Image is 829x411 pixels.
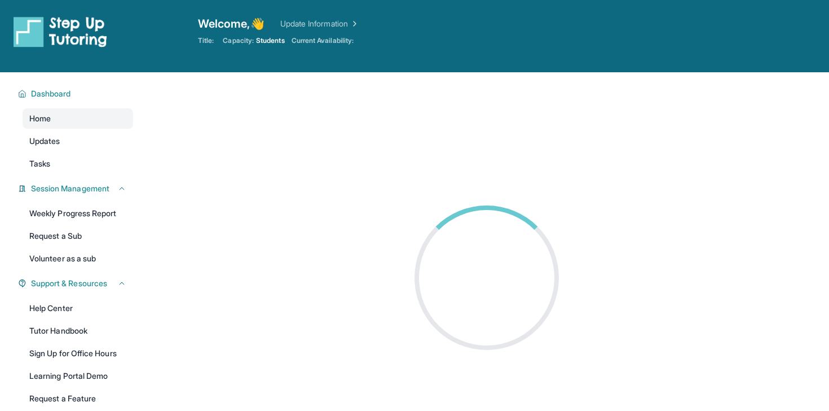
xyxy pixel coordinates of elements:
span: Tasks [29,158,50,169]
img: Chevron Right [348,18,359,29]
a: Weekly Progress Report [23,203,133,224]
span: Welcome, 👋 [198,16,264,32]
a: Updates [23,131,133,151]
span: Students [256,36,285,45]
span: Updates [29,135,60,147]
a: Help Center [23,298,133,318]
a: Tutor Handbook [23,321,133,341]
button: Dashboard [27,88,126,99]
span: Home [29,113,51,124]
a: Volunteer as a sub [23,248,133,269]
span: Dashboard [31,88,71,99]
a: Request a Feature [23,388,133,409]
span: Title: [198,36,214,45]
span: Current Availability: [292,36,354,45]
a: Update Information [280,18,359,29]
span: Session Management [31,183,109,194]
span: Capacity: [223,36,254,45]
a: Request a Sub [23,226,133,246]
a: Sign Up for Office Hours [23,343,133,364]
span: Support & Resources [31,278,107,289]
button: Session Management [27,183,126,194]
img: logo [14,16,107,47]
a: Tasks [23,154,133,174]
a: Home [23,108,133,129]
a: Learning Portal Demo [23,366,133,386]
button: Support & Resources [27,278,126,289]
